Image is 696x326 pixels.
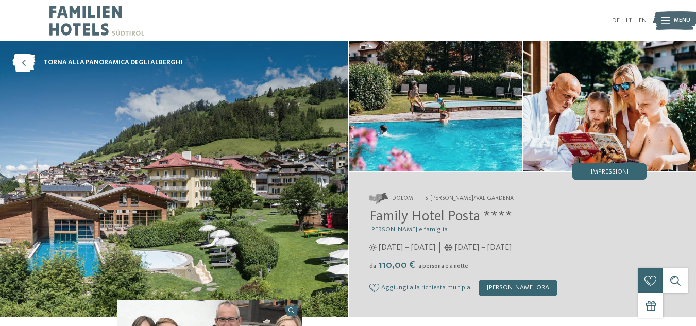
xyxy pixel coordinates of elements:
[392,195,514,203] span: Dolomiti – S. [PERSON_NAME]/Val Gardena
[369,244,377,251] i: Orari d'apertura estate
[591,169,629,176] span: Impressioni
[43,58,183,67] span: torna alla panoramica degli alberghi
[639,17,647,24] a: EN
[455,242,512,253] span: [DATE] – [DATE]
[12,54,183,72] a: torna alla panoramica degli alberghi
[674,16,690,25] span: Menu
[444,244,453,251] i: Orari d'apertura inverno
[381,284,470,291] span: Aggiungi alla richiesta multipla
[369,210,512,224] span: Family Hotel Posta ****
[612,17,620,24] a: DE
[349,41,522,171] img: Family hotel in Val Gardena: un luogo speciale
[379,242,435,253] span: [DATE] – [DATE]
[418,263,468,269] span: a persona e a notte
[626,17,633,24] a: IT
[523,41,696,171] img: Family hotel in Val Gardena: un luogo speciale
[377,260,417,270] span: 110,00 €
[479,280,557,296] div: [PERSON_NAME] ora
[369,263,376,269] span: da
[369,226,448,233] span: [PERSON_NAME] e famiglia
